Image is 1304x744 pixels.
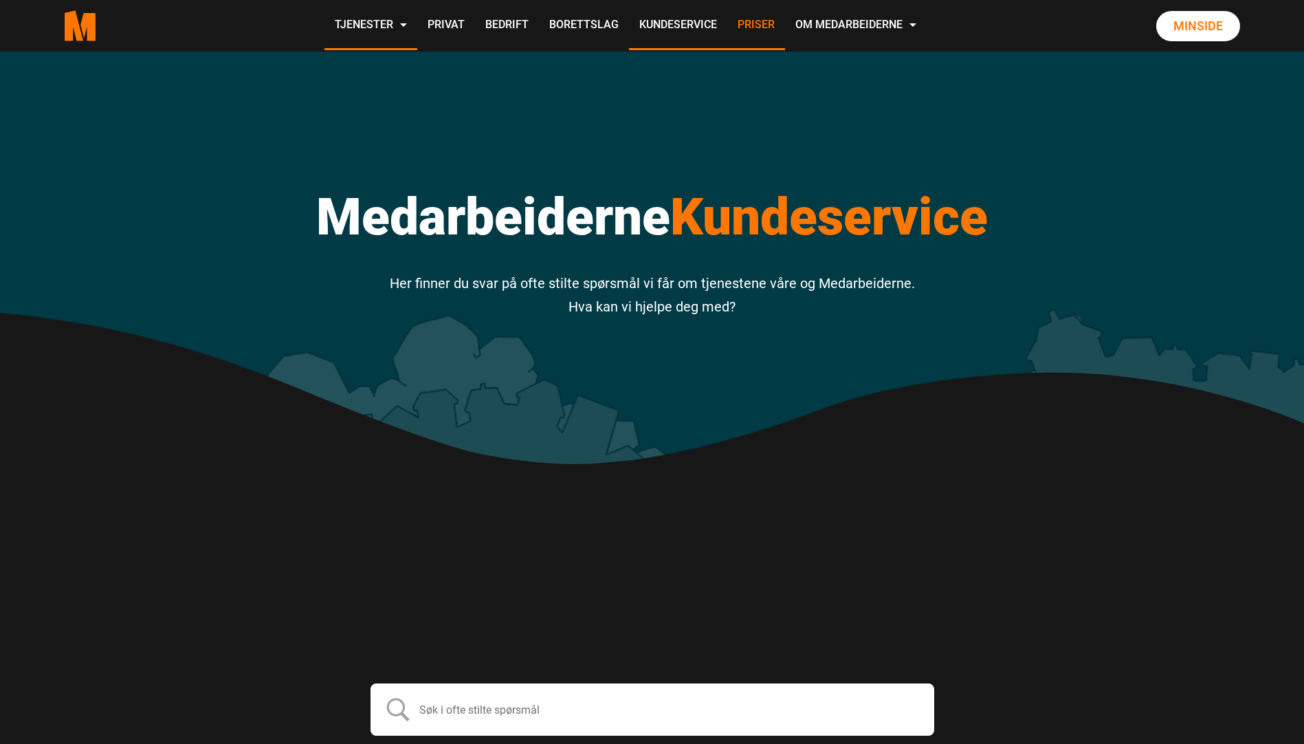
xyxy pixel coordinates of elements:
[475,1,539,50] a: Bedrift
[670,186,988,247] span: Kundeservice
[1156,11,1240,41] a: Minside
[324,1,417,50] a: Tjenester
[785,1,927,50] a: Om Medarbeiderne
[727,1,785,50] a: Priser
[240,272,1065,318] p: Her finner du svar på ofte stilte spørsmål vi får om tjenestene våre og Medarbeiderne. Hva kan vi...
[417,1,475,50] a: Privat
[381,692,415,727] input: Submit
[240,186,1065,248] h1: Medarbeiderne
[371,683,934,736] input: Søk i ofte stilte spørsmål
[17,248,192,272] p: Jeg samtykker til Medarbeiderne AS sine vilkår for personvern og tjenester.
[539,1,629,50] a: Borettslag
[3,250,12,259] input: Jeg samtykker til Medarbeiderne AS sine vilkår for personvern og tjenester.
[629,1,727,50] a: Kundeservice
